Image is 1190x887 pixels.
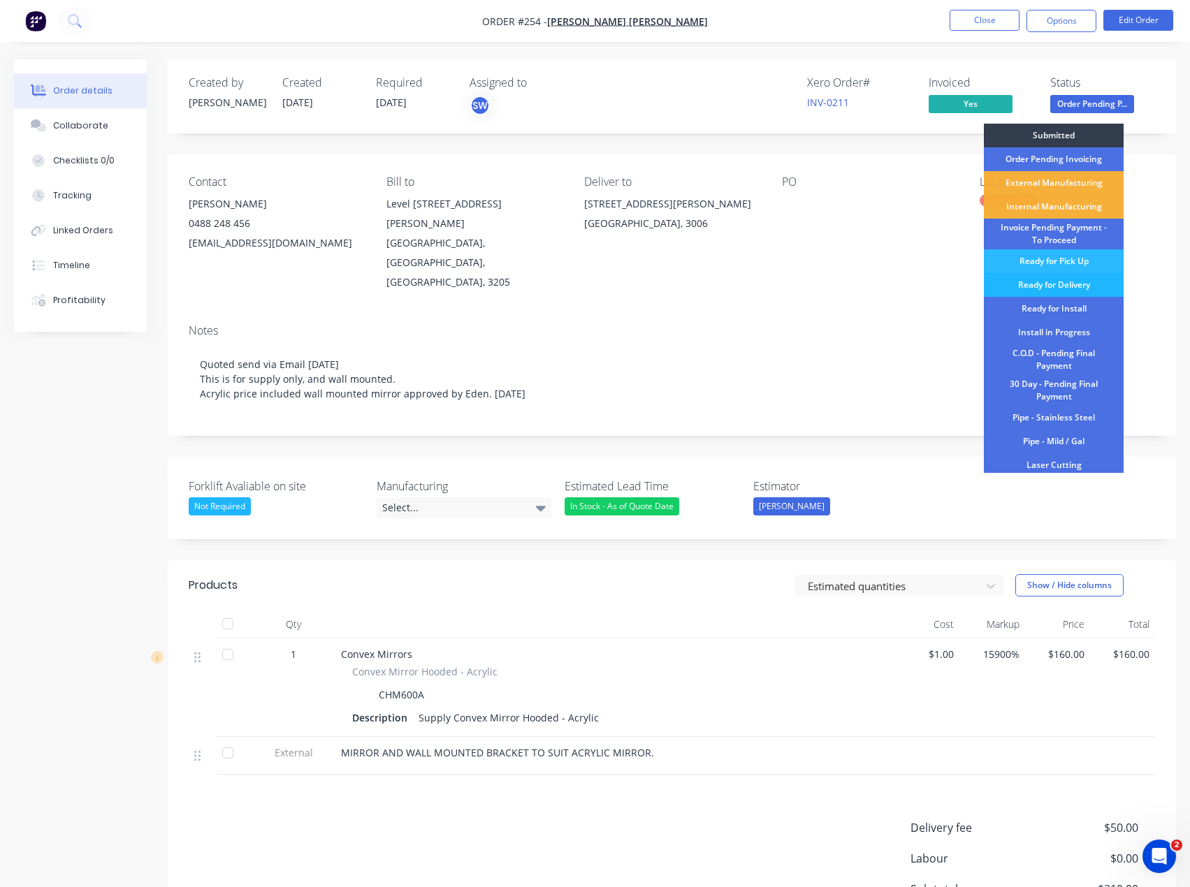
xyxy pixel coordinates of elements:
div: In Stock - As of Quote Date [565,497,679,515]
div: [STREET_ADDRESS][PERSON_NAME] [584,194,760,214]
div: Pipe - Mild / Gal [984,430,1124,453]
button: Profitability [14,283,147,318]
div: Required [376,76,453,89]
div: [PERSON_NAME] [189,194,364,214]
span: Order Pending P... [1050,95,1134,112]
div: Ready for Delivery [984,273,1124,297]
span: 1 [291,647,296,661]
div: Cost [894,610,959,638]
div: Profitability [53,294,106,307]
div: Order Pending Invoicing [984,147,1124,171]
span: $160.00 [1096,647,1149,661]
a: INV-0211 [807,96,849,109]
div: Laser Cutting [984,453,1124,477]
iframe: Intercom live chat [1142,840,1176,873]
div: [STREET_ADDRESS][PERSON_NAME][GEOGRAPHIC_DATA], 3006 [584,194,760,239]
label: Forklift Avaliable on site [189,478,363,494]
button: Tracking [14,178,147,213]
span: Convex Mirrors [341,647,412,661]
button: Close [950,10,1020,31]
span: $0.00 [1035,850,1138,867]
div: Level [STREET_ADDRESS][PERSON_NAME] [386,194,562,233]
div: 0488 248 456 [189,214,364,233]
div: [PERSON_NAME]0488 248 456[EMAIL_ADDRESS][DOMAIN_NAME] [189,194,364,253]
div: Markup [959,610,1024,638]
div: Level [STREET_ADDRESS][PERSON_NAME][GEOGRAPHIC_DATA], [GEOGRAPHIC_DATA], [GEOGRAPHIC_DATA], 3205 [386,194,562,292]
div: Created [282,76,359,89]
div: Supply Convex Mirror Hooded - Acrylic [413,708,604,728]
label: Estimated Lead Time [565,478,739,494]
div: Description [352,708,413,728]
div: Install in Progress [984,321,1124,344]
span: Convex Mirror Hooded - Acrylic [352,664,498,679]
span: Delivery fee [910,819,1035,836]
label: Manufacturing [377,478,551,494]
div: Ready for Pick Up [984,249,1124,273]
div: Deliver to [584,175,760,189]
div: Submitted [984,124,1124,147]
span: [DATE] [376,96,407,109]
div: Not Required [189,497,251,515]
div: [PERSON_NAME] [753,497,830,515]
div: PO [782,175,957,189]
div: Supply Only [980,194,1038,207]
button: Order Pending P... [1050,95,1134,116]
span: Labour [910,850,1035,867]
img: Factory [25,10,46,31]
button: Timeline [14,248,147,283]
div: Labels [980,175,1155,189]
div: Ready for Install [984,297,1124,321]
button: Edit Order [1103,10,1173,31]
span: MIRROR AND WALL MOUNTED BRACKET TO SUIT ACRYLIC MIRROR. [341,746,654,759]
button: SW [470,95,491,116]
div: Products [189,577,238,594]
div: [GEOGRAPHIC_DATA], [GEOGRAPHIC_DATA], [GEOGRAPHIC_DATA], 3205 [386,233,562,292]
div: Invoiced [929,76,1033,89]
div: Internal Manufacturing [984,195,1124,219]
div: Select... [377,497,551,518]
div: Total [1090,610,1155,638]
div: Contact [189,175,364,189]
div: Checklists 0/0 [53,154,115,167]
div: Timeline [53,259,90,272]
div: External Manufacturing [984,171,1124,195]
div: Assigned to [470,76,609,89]
div: C.O.D - Pending Final Payment [984,344,1124,375]
span: Yes [929,95,1013,112]
span: External [257,745,330,760]
span: $50.00 [1035,819,1138,836]
div: Bill to [386,175,562,189]
div: Tracking [53,189,92,202]
div: [EMAIL_ADDRESS][DOMAIN_NAME] [189,233,364,253]
button: Show / Hide columns [1015,574,1124,596]
div: Xero Order # [807,76,912,89]
button: Collaborate [14,108,147,143]
div: Pipe - Stainless Steel [984,406,1124,430]
div: Order details [53,85,113,97]
div: Notes [189,324,1155,337]
div: Quoted send via Email [DATE] This is for supply only, and wall mounted. Acrylic price included wa... [189,343,1155,415]
span: $1.00 [900,647,954,661]
span: Order #254 - [482,15,547,28]
label: Estimator [753,478,928,494]
button: Options [1026,10,1096,32]
div: Linked Orders [53,224,113,237]
span: 15900% [965,647,1019,661]
span: $160.00 [1031,647,1084,661]
div: CHM600A [373,684,430,705]
div: Status [1050,76,1155,89]
span: [DATE] [282,96,313,109]
div: Qty [252,610,335,638]
button: Order details [14,73,147,108]
div: Invoice Pending Payment - To Proceed [984,219,1124,249]
div: Created by [189,76,266,89]
div: Price [1025,610,1090,638]
button: Linked Orders [14,213,147,248]
div: 30 Day - Pending Final Payment [984,375,1124,406]
button: Checklists 0/0 [14,143,147,178]
span: 2 [1171,840,1182,851]
a: [PERSON_NAME] [PERSON_NAME] [547,15,708,28]
div: Collaborate [53,119,108,132]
